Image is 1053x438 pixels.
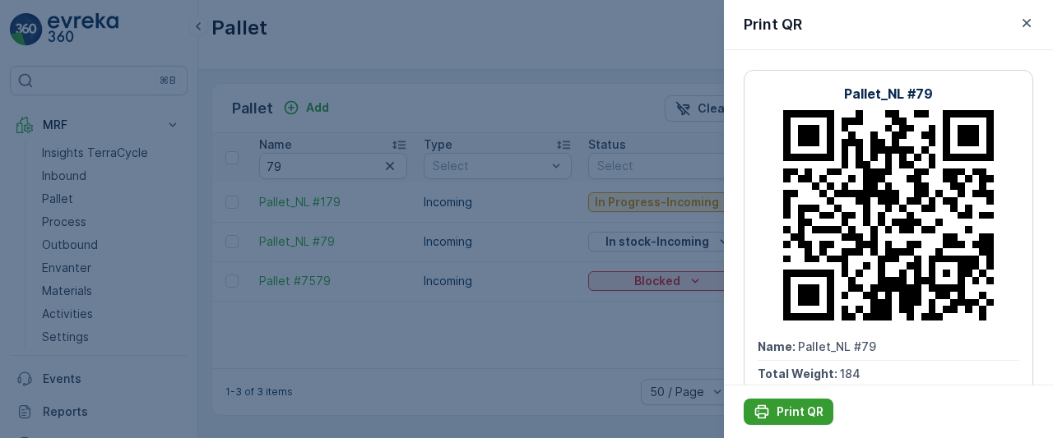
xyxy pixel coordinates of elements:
[758,339,798,353] span: Name :
[777,403,823,420] p: Print QR
[844,84,933,104] p: Pallet_NL #79
[798,339,876,353] span: Pallet_NL #79
[758,367,840,380] span: Total Weight :
[840,367,860,380] span: 184
[744,13,802,36] p: Print QR
[744,399,833,425] button: Print QR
